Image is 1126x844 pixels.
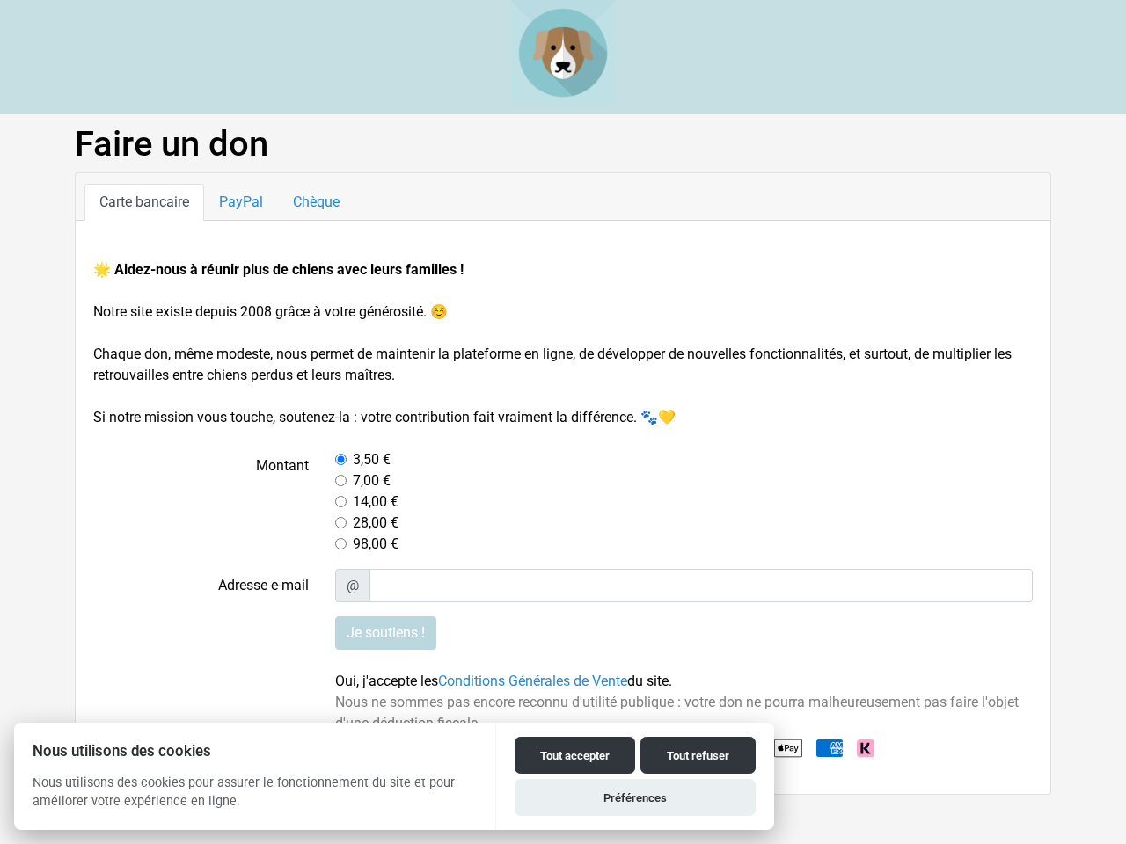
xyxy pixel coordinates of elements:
a: Carte bancaire [84,184,204,221]
span: @ [335,569,370,602]
p: Nous utilisons des cookies pour assurer le fonctionnement du site et pour améliorer votre expérie... [14,774,495,825]
button: Tout accepter [515,737,635,774]
label: 98,00 € [353,534,398,555]
img: Klarna [857,739,874,757]
form: Notre site existe depuis 2008 grâce à votre générosité. ☺️ Chaque don, même modeste, nous permet ... [93,259,1033,762]
label: Adresse e-mail [80,569,322,602]
h1: Faire un don [75,123,1051,165]
span: Oui, j'accepte les du site. [335,673,672,689]
label: 3,50 € [353,449,391,470]
span: Nous ne sommes pas encore reconnu d'utilité publique : votre don ne pourra malheureusement pas fa... [335,694,1019,731]
strong: 🌟 Aidez-nous à réunir plus de chiens avec leurs familles ! [93,261,464,278]
label: 7,00 € [353,470,391,491]
label: 28,00 € [353,513,398,534]
a: PayPal [204,184,278,221]
label: Montant [80,449,322,555]
h2: Nous utilisons des cookies [14,743,495,760]
label: 14,00 € [353,491,398,513]
a: Chèque [278,184,355,221]
img: Apple Pay [774,734,802,762]
img: American Express [816,739,843,757]
input: Je soutiens ! [335,616,436,650]
button: Tout refuser [640,737,756,774]
button: Préférences [515,779,756,816]
a: Conditions Générales de Vente [438,673,627,689]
